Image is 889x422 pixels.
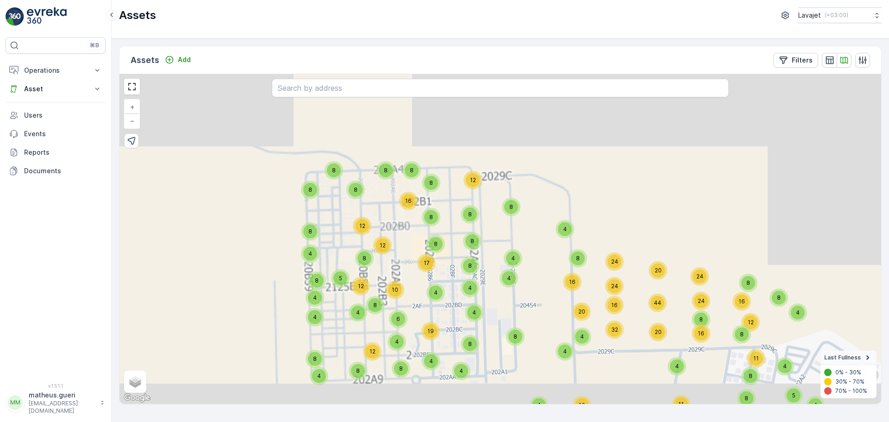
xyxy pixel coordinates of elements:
span: 8 [356,367,360,374]
span: 4 [313,314,317,321]
div: 8 [737,389,756,408]
span: 8 [399,365,403,372]
div: 4 [806,396,825,415]
a: View Fullscreen [125,80,139,94]
span: 12 [359,222,365,229]
div: 12 [353,217,371,235]
div: 11 [672,395,690,414]
span: 8 [354,186,357,193]
div: 12 [363,342,382,361]
span: 12 [369,348,376,355]
div: MM [8,395,23,410]
span: 8 [429,179,433,186]
div: 16 [692,324,710,343]
div: 4 [530,396,548,415]
a: Zoom Out [125,114,139,128]
div: 8 [392,359,410,378]
span: 8 [777,294,781,301]
span: 20 [655,267,662,274]
a: Users [6,106,106,125]
span: 8 [513,333,517,340]
span: 12 [380,242,386,249]
span: 16 [405,197,412,204]
span: 4 [395,338,399,345]
div: 4 [306,308,324,327]
div: 8 [366,296,384,315]
div: 10 [573,396,591,415]
span: 4 [675,363,679,370]
div: 24 [690,267,709,286]
span: 10 [392,286,398,293]
div: 8 [325,161,343,180]
span: 24 [696,273,703,280]
span: 16 [698,330,704,337]
span: 5 [339,275,342,282]
button: Lavajet(+03:00) [798,7,882,23]
span: 8 [315,277,319,284]
div: 4 [306,289,324,307]
p: Reports [24,148,102,157]
span: 44 [654,299,661,306]
div: 8 [461,257,479,275]
div: 8 [461,205,479,224]
span: 5 [792,392,795,399]
span: 4 [507,275,511,282]
div: 8 [376,161,395,180]
div: 8 [569,249,587,268]
div: 8 [355,249,374,268]
div: 11 [747,349,765,368]
p: Assets [131,54,159,67]
span: 11 [753,355,759,362]
span: 8 [576,255,580,262]
span: 4 [434,289,438,296]
div: 24 [605,277,624,296]
div: 16 [732,292,751,311]
span: 20 [578,308,585,315]
div: 8 [732,325,751,344]
span: 8 [373,302,377,309]
div: 4 [465,303,483,322]
span: 8 [434,240,438,247]
span: 20 [655,328,662,335]
div: 8 [739,274,758,292]
img: Google [122,392,152,404]
span: 12 [748,319,754,326]
span: 12 [358,283,364,290]
button: Asset [6,80,106,98]
div: 6 [389,310,407,328]
span: 10 [579,402,585,409]
span: 4 [796,309,800,316]
a: Layers [125,372,145,392]
div: 8 [692,310,710,329]
span: 11 [678,401,684,408]
span: 19 [427,328,434,334]
div: 8 [306,350,324,368]
div: 8 [770,289,788,307]
a: Documents [6,162,106,180]
div: 4 [301,245,319,263]
div: 8 [346,181,365,199]
input: Search by address [272,79,729,97]
span: 8 [332,167,336,174]
div: 4 [452,362,470,380]
div: 24 [605,252,624,271]
div: 8 [741,367,760,385]
span: 4 [537,402,541,409]
div: 16 [563,273,582,291]
div: 12 [351,277,370,296]
div: 8 [461,335,479,353]
div: 8 [422,208,440,227]
div: 4 [556,342,574,361]
span: 8 [308,186,312,193]
span: 8 [384,167,388,174]
div: 12 [463,171,482,189]
span: 4 [580,333,584,340]
span: 4 [814,402,817,409]
span: 8 [429,214,433,220]
span: 6 [396,315,400,322]
div: 10 [386,281,404,299]
p: Add [178,55,191,64]
div: 8 [426,235,445,253]
span: 8 [468,211,472,218]
p: 30% - 70% [835,378,864,385]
